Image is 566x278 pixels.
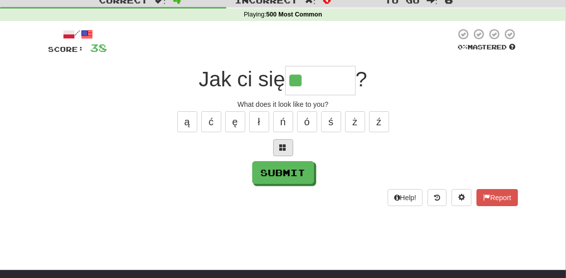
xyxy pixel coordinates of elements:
span: 38 [90,41,107,54]
button: Submit [252,161,314,184]
button: Switch sentence to multiple choice alt+p [273,139,293,156]
button: ż [345,111,365,132]
span: 0 % [458,43,468,51]
div: / [48,28,107,40]
button: ź [369,111,389,132]
button: ś [321,111,341,132]
button: ó [297,111,317,132]
button: ć [201,111,221,132]
span: Jak ci się [199,67,285,91]
button: ł [249,111,269,132]
button: Report [477,189,518,206]
button: Round history (alt+y) [428,189,447,206]
button: Help! [388,189,423,206]
span: Score: [48,45,84,53]
button: ą [177,111,197,132]
div: Mastered [456,43,518,52]
div: What does it look like to you? [48,99,518,109]
button: ń [273,111,293,132]
strong: 500 Most Common [266,11,322,18]
button: ę [225,111,245,132]
span: ? [356,67,367,91]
